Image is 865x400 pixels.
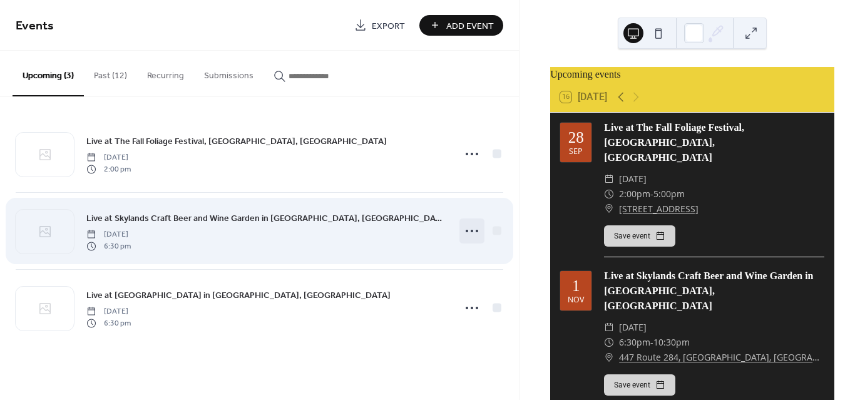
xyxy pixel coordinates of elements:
div: Nov [568,296,584,304]
span: - [650,187,653,202]
a: Live at Skylands Craft Beer and Wine Garden in [GEOGRAPHIC_DATA], [GEOGRAPHIC_DATA] [86,211,447,225]
button: Upcoming (3) [13,51,84,96]
span: Export [372,19,405,33]
span: Live at The Fall Foliage Festival, [GEOGRAPHIC_DATA], [GEOGRAPHIC_DATA] [86,135,387,148]
a: Live at The Fall Foliage Festival, [GEOGRAPHIC_DATA], [GEOGRAPHIC_DATA] [86,134,387,148]
span: Events [16,14,54,38]
a: Export [345,15,414,36]
span: 10:30pm [653,335,690,350]
a: [STREET_ADDRESS] [619,202,699,217]
div: Live at Skylands Craft Beer and Wine Garden in [GEOGRAPHIC_DATA], [GEOGRAPHIC_DATA] [604,269,824,314]
button: Add Event [419,15,503,36]
span: Live at [GEOGRAPHIC_DATA] in [GEOGRAPHIC_DATA], [GEOGRAPHIC_DATA] [86,289,391,302]
span: 6:30 pm [86,240,131,252]
span: 2:00 pm [86,163,131,175]
span: 5:00pm [653,187,685,202]
div: Sep [569,148,583,156]
span: 6:30pm [619,335,650,350]
span: [DATE] [619,172,647,187]
div: ​ [604,187,614,202]
div: 28 [568,130,584,145]
button: Submissions [194,51,264,95]
div: 1 [572,278,580,294]
button: Recurring [137,51,194,95]
div: ​ [604,320,614,335]
button: Save event [604,225,675,247]
div: ​ [604,335,614,350]
button: Past (12) [84,51,137,95]
div: ​ [604,202,614,217]
span: [DATE] [619,320,647,335]
div: Upcoming events [550,67,834,82]
span: Add Event [446,19,494,33]
span: 6:30 pm [86,317,131,329]
span: [DATE] [86,229,131,240]
div: Live at The Fall Foliage Festival, [GEOGRAPHIC_DATA], [GEOGRAPHIC_DATA] [604,120,824,165]
span: [DATE] [86,152,131,163]
div: ​ [604,350,614,365]
span: 2:00pm [619,187,650,202]
button: Save event [604,374,675,396]
a: Live at [GEOGRAPHIC_DATA] in [GEOGRAPHIC_DATA], [GEOGRAPHIC_DATA] [86,288,391,302]
div: ​ [604,172,614,187]
a: 447 Route 284, [GEOGRAPHIC_DATA], [GEOGRAPHIC_DATA] [619,350,824,365]
span: - [650,335,653,350]
span: [DATE] [86,306,131,317]
span: Live at Skylands Craft Beer and Wine Garden in [GEOGRAPHIC_DATA], [GEOGRAPHIC_DATA] [86,212,447,225]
